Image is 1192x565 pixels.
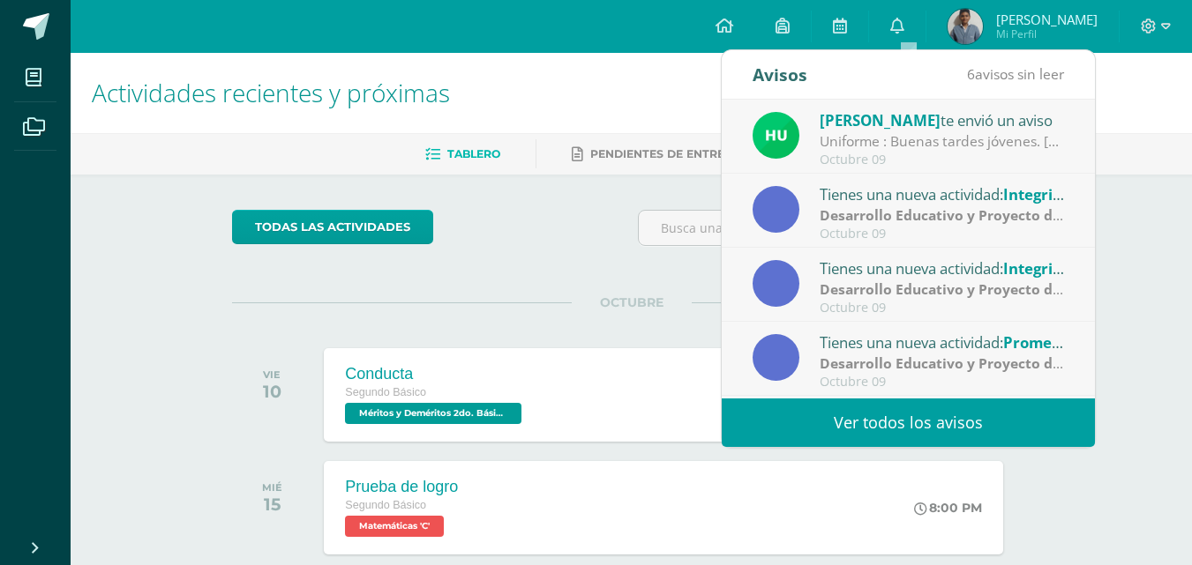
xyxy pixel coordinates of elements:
[820,375,1065,390] div: Octubre 09
[914,500,982,516] div: 8:00 PM
[820,279,1094,299] strong: Desarrollo Educativo y Proyecto de Vida
[92,76,450,109] span: Actividades recientes y próximas
[572,294,692,310] span: OCTUBRE
[820,131,1065,152] div: Uniforme : Buenas tardes jóvenes. Mañana deberán presentarse de uniforme de diario. (gris) Saludo...
[345,403,521,424] span: Méritos y Deméritos 2do. Básico "C" 'C'
[753,112,799,159] img: fd23069c3bd5c8dde97a66a86ce78287.png
[1003,332,1152,353] span: Promedio de unidad
[345,365,526,383] div: Conducta
[1003,258,1081,279] span: Integridad
[820,331,1065,353] div: Tienes una nueva actividad:
[263,368,281,381] div: VIE
[820,110,941,130] span: [PERSON_NAME]
[948,9,983,44] img: 96c9b95136652c88641d1038b5dd049d.png
[1003,184,1081,204] span: Integridad
[447,147,500,160] span: Tablero
[345,386,426,398] span: Segundo Básico
[345,499,426,511] span: Segundo Básico
[820,205,1065,226] div: | Zona
[753,50,807,99] div: Avisos
[262,494,282,515] div: 15
[639,211,1030,245] input: Busca una actividad próxima aquí...
[967,64,1064,84] span: avisos sin leer
[820,301,1065,316] div: Octubre 09
[820,256,1065,279] div: Tienes una nueva actividad:
[232,210,433,244] a: todas las Actividades
[572,140,741,168] a: Pendientes de entrega
[820,353,1094,373] strong: Desarrollo Educativo y Proyecto de Vida
[820,205,1094,225] strong: Desarrollo Educativo y Proyecto de Vida
[590,147,741,160] span: Pendientes de entrega
[263,381,281,402] div: 10
[820,353,1065,374] div: | Zona
[345,516,444,537] span: Matemáticas 'C'
[996,11,1098,28] span: [PERSON_NAME]
[820,279,1065,300] div: | Zona
[820,182,1065,205] div: Tienes una nueva actividad:
[820,227,1065,242] div: Octubre 09
[345,478,458,496] div: Prueba de logro
[722,398,1095,447] a: Ver todos los avisos
[967,64,975,84] span: 6
[262,481,282,494] div: MIÉ
[425,140,500,168] a: Tablero
[820,108,1065,131] div: te envió un aviso
[996,26,1098,41] span: Mi Perfil
[820,152,1065,167] div: Octubre 09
